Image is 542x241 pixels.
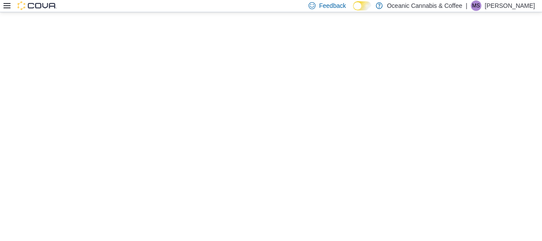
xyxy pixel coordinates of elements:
p: Oceanic Cannabis & Coffee [387,0,463,11]
img: Cova [17,1,57,10]
span: Dark Mode [353,10,353,11]
span: Feedback [319,1,346,10]
div: Michael Smith [471,0,481,11]
p: | [466,0,467,11]
input: Dark Mode [353,1,371,10]
p: [PERSON_NAME] [485,0,535,11]
span: MS [472,0,480,11]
